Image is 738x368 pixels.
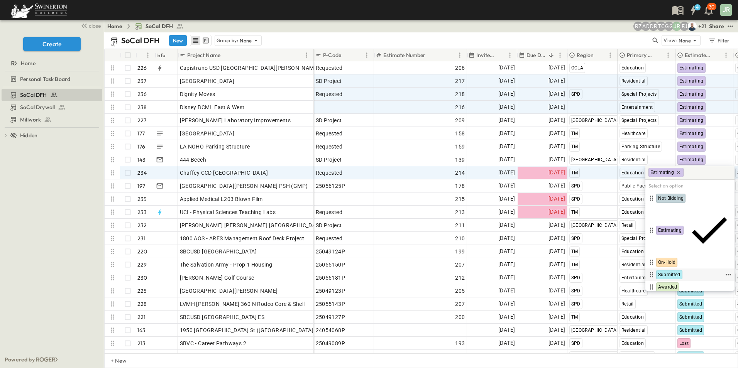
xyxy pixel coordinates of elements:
[627,51,653,59] p: Primary Market
[679,327,702,333] span: Submitted
[498,312,515,321] span: [DATE]
[190,35,212,46] div: table view
[548,63,565,72] span: [DATE]
[647,282,733,292] div: Awarded
[107,22,188,30] nav: breadcrumbs
[548,247,565,256] span: [DATE]
[679,65,704,71] span: Estimating
[658,259,675,265] span: On-Hold
[455,130,465,137] span: 158
[498,234,515,243] span: [DATE]
[621,262,646,267] span: Residential
[548,234,565,243] span: [DATE]
[679,105,704,110] span: Estimating
[679,314,702,320] span: Submitted
[548,103,565,111] span: [DATE]
[155,49,178,61] div: Info
[709,22,724,30] div: Share
[78,20,102,31] button: close
[180,208,276,216] span: UCI - Physical Sciences Teaching Labs
[571,327,618,333] span: [GEOGRAPHIC_DATA]
[316,182,345,190] span: 25056125P
[180,235,305,242] span: 1800 AOS - ARES Management Roof Deck Project
[679,157,704,162] span: Estimating
[146,22,173,30] span: SoCal DFH
[498,142,515,151] span: [DATE]
[548,221,565,230] span: [DATE]
[571,275,581,280] span: SPD
[137,130,145,137] p: 177
[498,116,515,125] span: [DATE]
[621,249,644,254] span: Education
[621,131,646,136] span: Healthcare
[316,116,342,124] span: SD Project
[455,235,465,242] span: 210
[169,35,187,46] button: New
[455,287,465,295] span: 205
[548,116,565,125] span: [DATE]
[455,90,465,98] span: 218
[455,156,465,164] span: 139
[455,313,465,321] span: 200
[180,326,337,334] span: 1950 [GEOGRAPHIC_DATA] St ([GEOGRAPHIC_DATA] & Grape)
[548,286,565,295] span: [DATE]
[621,314,644,320] span: Education
[455,116,465,124] span: 209
[645,180,735,192] h6: Select an option
[137,182,146,190] p: 197
[571,196,581,202] span: SPD
[137,169,147,177] p: 234
[137,103,147,111] p: 238
[497,51,505,59] button: Sort
[498,221,515,230] span: [DATE]
[548,181,565,190] span: [DATE]
[137,248,147,255] p: 220
[641,22,650,31] div: Alyssa De Robertis (aderoberti@swinerton.com)
[548,312,565,321] span: [DATE]
[2,101,102,113] div: SoCal Drywalltest
[649,22,658,31] div: Daniel Roush (daniel.roush@swinerton.com)
[316,143,343,150] span: Requested
[606,51,615,60] button: Menu
[137,116,147,124] p: 227
[621,301,634,307] span: Retail
[571,249,578,254] span: TM
[621,223,634,228] span: Retail
[316,339,345,347] span: 25049089P
[2,113,102,126] div: Millworktest
[20,103,55,111] span: SoCal Drywall
[548,129,565,138] span: [DATE]
[498,194,515,203] span: [DATE]
[137,221,147,229] p: 232
[316,64,343,72] span: Requested
[647,270,724,279] div: Submitted
[323,51,341,59] p: P-Code
[498,76,515,85] span: [DATE]
[548,260,565,269] span: [DATE]
[498,168,515,177] span: [DATE]
[498,63,515,72] span: [DATE]
[548,168,565,177] span: [DATE]
[679,131,704,136] span: Estimating
[2,102,101,113] a: SoCal Drywall
[548,339,565,348] span: [DATE]
[621,118,657,123] span: Special Projects
[548,142,565,151] span: [DATE]
[548,299,565,308] span: [DATE]
[455,169,465,177] span: 214
[180,248,257,255] span: SBCUSD [GEOGRAPHIC_DATA]
[137,353,147,360] p: 222
[696,4,699,10] h6: 4
[621,196,644,202] span: Education
[647,206,733,255] div: Estimating
[180,156,207,164] span: 444 Beech
[9,2,69,18] img: 6c363589ada0b36f064d841b69d3a419a338230e66bb0a533688fa5cc3e9e735.png
[180,169,268,177] span: Chaffey CCD [GEOGRAPHIC_DATA]
[137,235,146,242] p: 231
[621,157,646,162] span: Residential
[705,35,732,46] button: Filter
[571,288,581,294] span: SPD
[316,169,343,177] span: Requested
[658,284,677,290] span: Awarded
[137,326,146,334] p: 163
